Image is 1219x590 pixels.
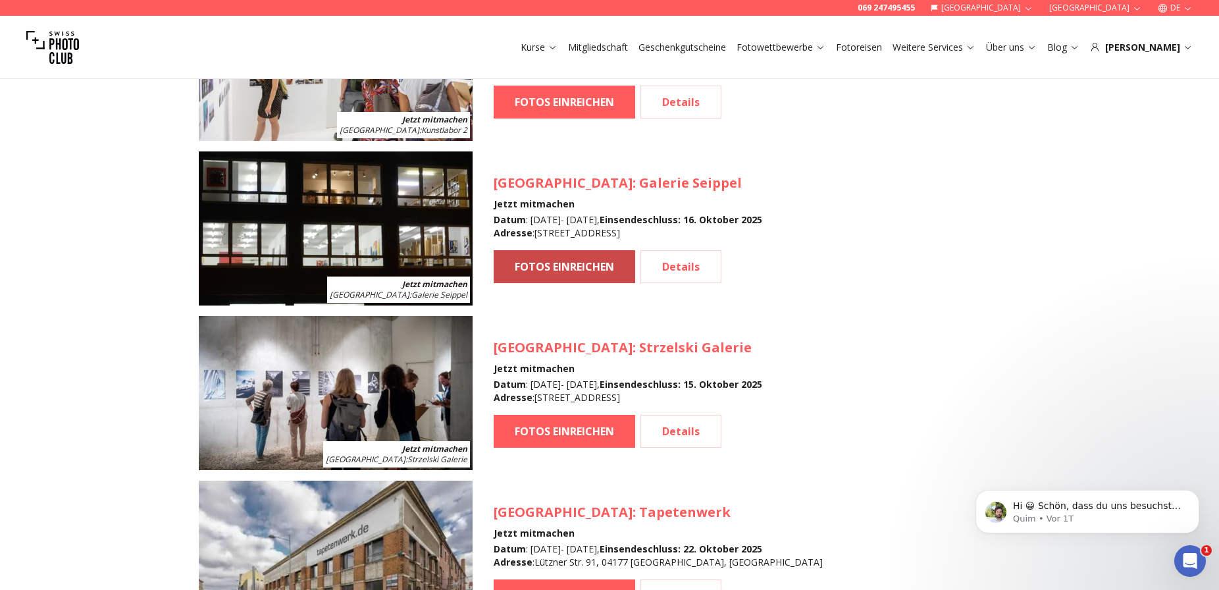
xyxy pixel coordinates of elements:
[831,38,887,57] button: Fotoreisen
[494,415,635,448] a: FOTOS EINREICHEN
[494,543,823,569] div: : [DATE] - [DATE] , : Lützner Str. 91, 04177 [GEOGRAPHIC_DATA], [GEOGRAPHIC_DATA]
[986,41,1037,54] a: Über uns
[600,378,762,390] b: Einsendeschluss : 15. Oktober 2025
[494,503,823,522] h3: : Tapetenwerk
[640,86,721,119] a: Details
[402,114,467,125] b: Jetzt mitmachen
[1201,545,1212,556] span: 1
[1047,41,1079,54] a: Blog
[494,338,633,356] span: [GEOGRAPHIC_DATA]
[199,151,473,306] img: SPC Photo Awards KÖLN November 2025
[494,250,635,283] a: FOTOS EINREICHEN
[737,41,825,54] a: Fotowettbewerbe
[199,316,473,470] img: SPC Photo Awards STUTTGART November 2025
[1174,545,1206,577] iframe: Intercom live chat
[340,124,419,136] span: [GEOGRAPHIC_DATA]
[494,174,762,192] h3: : Galerie Seippel
[858,3,915,13] a: 069 247495455
[1090,41,1193,54] div: [PERSON_NAME]
[521,41,558,54] a: Kurse
[494,174,633,192] span: [GEOGRAPHIC_DATA]
[836,41,882,54] a: Fotoreisen
[494,362,762,375] h4: Jetzt mitmachen
[402,279,467,290] b: Jetzt mitmachen
[402,443,467,454] b: Jetzt mitmachen
[330,289,409,300] span: [GEOGRAPHIC_DATA]
[887,38,981,57] button: Weitere Services
[494,391,532,404] b: Adresse
[494,543,526,555] b: Datum
[494,213,762,240] div: : [DATE] - [DATE] , : [STREET_ADDRESS]
[494,556,532,568] b: Adresse
[956,462,1219,554] iframe: Intercom notifications Nachricht
[633,38,731,57] button: Geschenkgutscheine
[731,38,831,57] button: Fotowettbewerbe
[893,41,975,54] a: Weitere Services
[600,213,762,226] b: Einsendeschluss : 16. Oktober 2025
[640,415,721,448] a: Details
[981,38,1042,57] button: Über uns
[26,21,79,74] img: Swiss photo club
[494,527,823,540] h4: Jetzt mitmachen
[563,38,633,57] button: Mitgliedschaft
[326,454,405,465] span: [GEOGRAPHIC_DATA]
[640,250,721,283] a: Details
[638,41,726,54] a: Geschenkgutscheine
[568,41,628,54] a: Mitgliedschaft
[494,213,526,226] b: Datum
[340,124,467,136] span: : Kunstlabor 2
[1042,38,1085,57] button: Blog
[494,378,526,390] b: Datum
[330,289,467,300] span: : Galerie Seippel
[326,454,467,465] span: : Strzelski Galerie
[494,378,762,404] div: : [DATE] - [DATE] , : [STREET_ADDRESS]
[494,227,532,239] b: Adresse
[600,543,762,555] b: Einsendeschluss : 22. Oktober 2025
[494,338,762,357] h3: : Strzelski Galerie
[494,198,762,211] h4: Jetzt mitmachen
[494,503,633,521] span: [GEOGRAPHIC_DATA]
[494,86,635,119] a: FOTOS EINREICHEN
[515,38,563,57] button: Kurse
